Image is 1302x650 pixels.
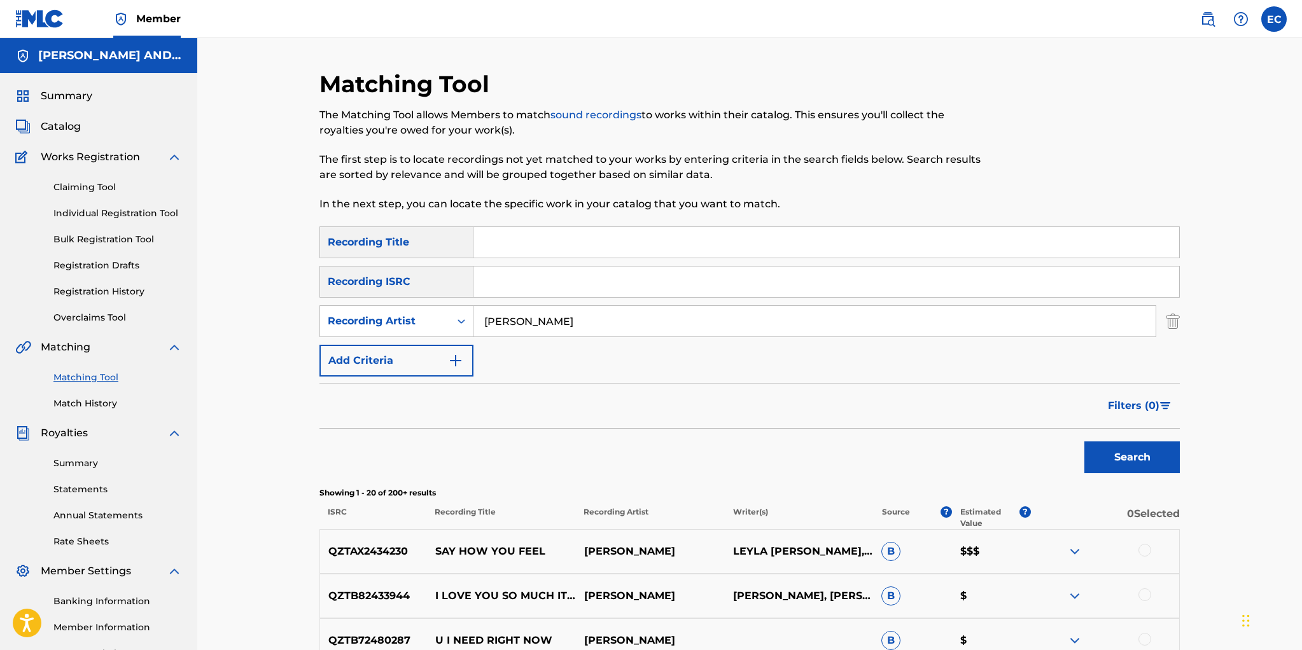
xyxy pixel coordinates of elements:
p: The Matching Tool allows Members to match to works within their catalog. This ensures you'll coll... [319,107,982,138]
img: Royalties [15,425,31,441]
p: $ [952,633,1031,648]
p: The first step is to locate recordings not yet matched to your works by entering criteria in the ... [319,152,982,183]
img: Accounts [15,48,31,64]
img: expand [167,425,182,441]
p: 0 Selected [1031,506,1180,529]
img: expand [167,340,182,355]
img: expand [1067,588,1082,604]
iframe: Chat Widget [1238,589,1302,650]
a: CatalogCatalog [15,119,81,134]
p: [PERSON_NAME] [575,588,724,604]
img: expand [1067,633,1082,648]
img: Top Rightsholder [113,11,129,27]
p: QZTB82433944 [320,588,427,604]
a: Statements [53,483,182,496]
img: Works Registration [15,149,32,165]
a: Summary [53,457,182,470]
a: Banking Information [53,595,182,608]
img: MLC Logo [15,10,64,28]
a: Registration History [53,285,182,298]
a: SummarySummary [15,88,92,104]
img: 9d2ae6d4665cec9f34b9.svg [448,353,463,368]
p: ISRC [319,506,426,529]
p: In the next step, you can locate the specific work in your catalog that you want to match. [319,197,982,212]
p: [PERSON_NAME] [575,633,724,648]
div: Recording Artist [328,314,442,329]
img: Summary [15,88,31,104]
p: Recording Artist [575,506,724,529]
a: Member Information [53,621,182,634]
img: expand [167,149,182,165]
a: sound recordings [550,109,641,121]
span: B [881,586,900,605]
span: Filters ( 0 ) [1108,398,1159,413]
a: Overclaims Tool [53,311,182,324]
div: Drag [1242,602,1250,640]
div: Help [1228,6,1254,32]
h5: COHEN AND COHEN [38,48,182,63]
img: Catalog [15,119,31,134]
p: Showing 1 - 20 of 200+ results [319,487,1180,499]
p: SAY HOW YOU FEEL [427,544,576,559]
p: Estimated Value [960,506,1019,529]
a: Individual Registration Tool [53,207,182,220]
span: ? [1019,506,1031,518]
img: expand [1067,544,1082,559]
a: Bulk Registration Tool [53,233,182,246]
img: Matching [15,340,31,355]
p: Writer(s) [724,506,873,529]
a: Registration Drafts [53,259,182,272]
a: Claiming Tool [53,181,182,194]
span: B [881,542,900,561]
a: Public Search [1195,6,1221,32]
img: expand [167,564,182,579]
span: Member Settings [41,564,131,579]
p: [PERSON_NAME] [575,544,724,559]
p: $$$ [952,544,1031,559]
span: Matching [41,340,90,355]
img: search [1200,11,1215,27]
p: U I NEED RIGHT NOW [427,633,576,648]
div: User Menu [1261,6,1287,32]
a: Rate Sheets [53,535,182,548]
span: ? [941,506,952,518]
span: Royalties [41,425,88,441]
img: help [1233,11,1249,27]
iframe: Resource Center [1266,438,1302,540]
img: Delete Criterion [1166,305,1180,337]
h2: Matching Tool [319,70,496,99]
img: Member Settings [15,564,31,579]
a: Annual Statements [53,509,182,522]
button: Filters (0) [1100,390,1180,422]
span: Works Registration [41,149,140,165]
img: filter [1160,402,1171,410]
span: Summary [41,88,92,104]
p: $ [952,588,1031,604]
p: Source [882,506,910,529]
span: B [881,631,900,650]
a: Match History [53,397,182,410]
a: Matching Tool [53,371,182,384]
span: Member [136,11,181,26]
p: [PERSON_NAME], [PERSON_NAME] [PERSON_NAME] [724,588,873,604]
p: QZTAX2434230 [320,544,427,559]
form: Search Form [319,226,1180,480]
button: Search [1084,441,1180,473]
p: LEYLA [PERSON_NAME], [PERSON_NAME] [724,544,873,559]
button: Add Criteria [319,345,473,377]
p: Recording Title [426,506,575,529]
p: I LOVE YOU SO MUCH IT'S DISGUSTING [427,588,576,604]
span: Catalog [41,119,81,134]
p: QZTB72480287 [320,633,427,648]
